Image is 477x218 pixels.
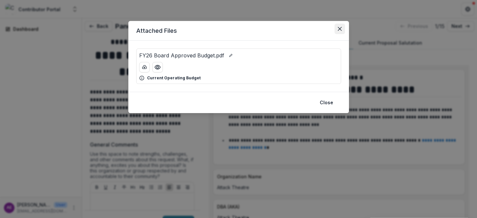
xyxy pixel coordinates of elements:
button: Close [316,97,337,108]
button: edit-file-name [227,51,235,59]
header: Attached Files [128,21,349,41]
p: FY26 Board Approved Budget.pdf [139,51,224,59]
p: Current Operating Budget [147,75,201,81]
button: Preview FY26 Board Approved Budget.pdf [152,62,163,72]
button: Close [335,24,345,34]
button: download-button [139,62,150,72]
